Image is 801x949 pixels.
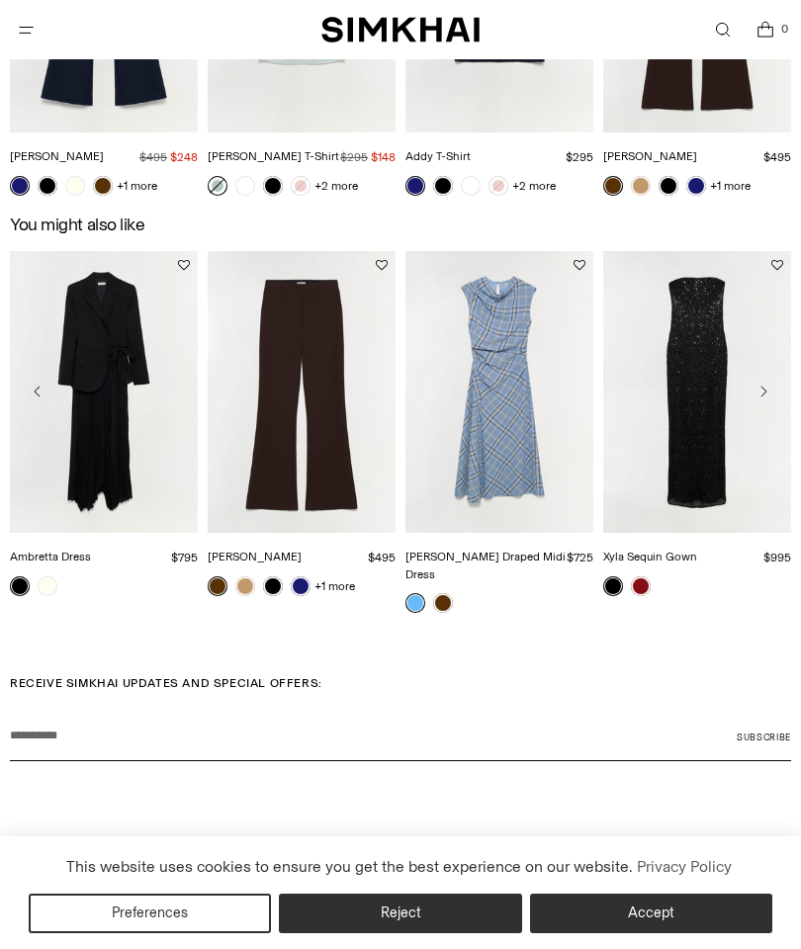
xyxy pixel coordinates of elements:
[321,16,480,44] a: SIMKHAI
[10,216,144,235] h2: You might also like
[405,149,471,163] a: Addy T-Shirt
[530,894,772,933] button: Accept
[10,832,44,850] span: Shop
[745,10,785,50] a: Open cart modal
[16,874,200,933] iframe: Sign Up via Text for Offers
[208,550,302,563] a: [PERSON_NAME]
[633,852,734,882] a: Privacy Policy (opens in a new tab)
[208,149,339,163] a: [PERSON_NAME] T-Shirt
[10,817,791,866] button: Open Shop footer navigation
[603,550,697,563] a: Xyla Sequin Gown
[10,149,104,163] a: [PERSON_NAME]
[603,149,697,163] a: [PERSON_NAME]
[10,550,91,563] a: Ambretta Dress
[746,374,781,409] button: Move to next carousel slide
[20,374,55,409] button: Move to previous carousel slide
[10,674,322,692] span: RECEIVE SIMKHAI UPDATES AND SPECIAL OFFERS:
[775,20,793,38] span: 0
[702,10,743,50] a: Open search modal
[66,857,633,876] span: This website uses cookies to ensure you get the best experience on our website.
[279,894,521,933] button: Reject
[405,550,566,581] a: [PERSON_NAME] Draped Midi Dress
[6,10,46,50] button: Open menu modal
[737,712,791,761] button: Subscribe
